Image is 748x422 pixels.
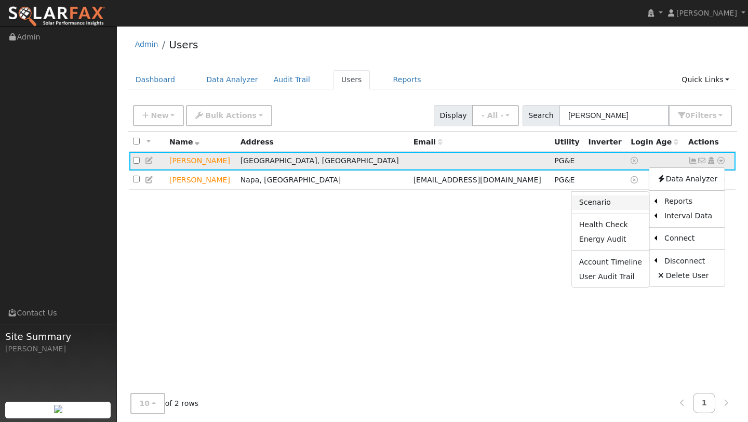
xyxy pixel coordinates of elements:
span: [EMAIL_ADDRESS][DOMAIN_NAME] [413,176,541,184]
a: Interval Data [657,209,725,223]
div: Utility [554,137,581,148]
button: - All - [472,105,519,126]
img: retrieve [54,405,62,413]
button: Bulk Actions [186,105,272,126]
td: Lead [166,170,237,190]
a: Dashboard [128,70,183,89]
img: SolarFax [8,6,105,28]
span: Email [413,138,443,146]
a: Connect [657,231,725,246]
div: Address [241,137,406,148]
a: Users [169,38,198,51]
a: Reports [657,194,725,209]
td: Lead [166,152,237,171]
i: No email address [698,157,707,164]
a: Account Timeline Report [572,255,649,269]
span: Site Summary [5,329,111,344]
td: Napa, [GEOGRAPHIC_DATA] [237,170,410,190]
a: Admin [135,40,158,48]
span: Search [523,105,559,126]
input: Search [559,105,669,126]
span: PG&E [554,156,575,165]
span: Bulk Actions [205,111,257,120]
span: 10 [140,399,150,407]
span: Name [169,138,200,146]
a: Edit User [145,156,154,165]
a: No login access [631,156,640,165]
a: Health Check Report [572,218,649,232]
div: Actions [688,137,732,148]
button: 10 [130,393,165,414]
a: Disconnect [657,254,725,268]
a: Other actions [716,155,726,166]
div: Inverter [589,137,624,148]
span: PG&E [554,176,575,184]
span: [PERSON_NAME] [676,9,737,17]
a: Reports [385,70,429,89]
span: Display [434,105,473,126]
span: Days since last login [631,138,678,146]
a: User Audit Trail [572,269,649,284]
a: Energy Audit Report [572,232,649,247]
a: Login As [706,156,716,165]
a: Delete User [649,268,725,283]
span: s [712,111,716,120]
a: Scenario Report [572,195,649,210]
a: Data Analyzer [198,70,266,89]
div: [PERSON_NAME] [5,344,111,354]
td: [GEOGRAPHIC_DATA], [GEOGRAPHIC_DATA] [237,152,410,171]
button: 0Filters [669,105,732,126]
a: Audit Trail [266,70,318,89]
span: of 2 rows [130,393,199,414]
a: Data Analyzer [649,172,725,186]
a: Users [333,70,370,89]
span: New [151,111,168,120]
a: Show Graph [688,156,698,165]
a: No login access [631,176,640,184]
a: Edit User [145,176,154,184]
a: Quick Links [674,70,737,89]
span: Filter [690,111,717,120]
a: 1 [693,393,716,413]
button: New [133,105,184,126]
